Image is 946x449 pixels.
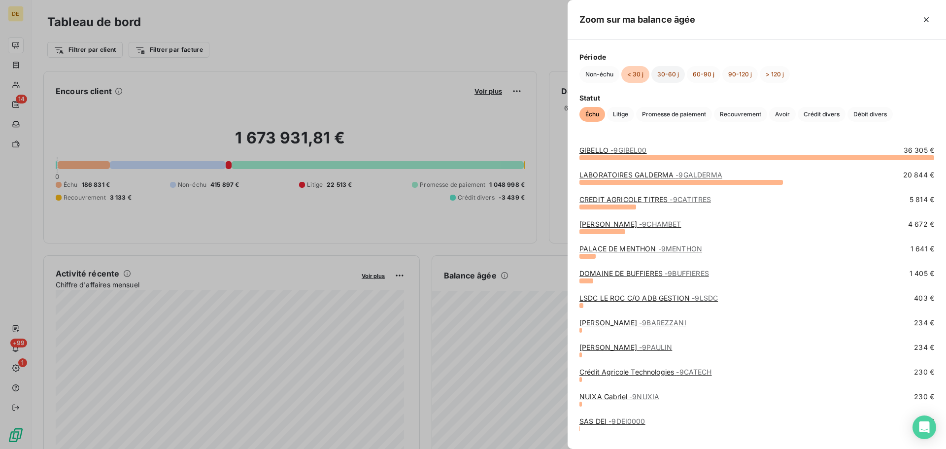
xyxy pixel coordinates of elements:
button: Litige [607,107,634,122]
a: LABORATOIRES GALDERMA [579,171,722,179]
span: 234 € [914,343,934,352]
span: - 9CATITRES [670,195,711,204]
a: LSDC LE ROC C/O ADB GESTION [579,294,718,302]
span: Statut [579,93,934,103]
span: 230 € [914,367,934,377]
a: [PERSON_NAME] [579,318,686,327]
h5: Zoom sur ma balance âgée [579,13,696,27]
span: 20 844 € [903,170,934,180]
button: Échu [579,107,605,122]
span: 5 814 € [910,195,934,205]
a: CREDIT AGRICOLE TITRES [579,195,711,204]
button: < 30 j [621,66,649,83]
button: > 120 j [760,66,790,83]
span: - 9GIBEL00 [610,146,646,154]
button: Recouvrement [714,107,767,122]
a: PALACE DE MENTHON [579,244,702,253]
span: - 9NUXIA [629,392,659,401]
span: 4 672 € [908,219,934,229]
button: Avoir [769,107,796,122]
button: Crédit divers [798,107,845,122]
span: - 9MENTHON [658,244,702,253]
a: SAS DEI [579,417,645,425]
a: [PERSON_NAME] [579,220,681,228]
button: 90-120 j [722,66,758,83]
span: 1 641 € [911,244,934,254]
button: 60-90 j [687,66,720,83]
a: [PERSON_NAME] [579,343,672,351]
span: - 9LSDC [692,294,718,302]
span: - 9GALDERMA [676,171,722,179]
span: - 9CATECH [676,368,711,376]
button: 30-60 j [651,66,685,83]
a: GIBELLO [579,146,647,154]
span: 230 € [914,392,934,402]
span: 36 305 € [904,145,934,155]
a: NUIXA Gabriel [579,392,659,401]
span: - 9PAULIN [639,343,672,351]
div: Open Intercom Messenger [912,415,936,439]
button: Débit divers [847,107,893,122]
span: 234 € [914,318,934,328]
span: - 9BUFFIERES [665,269,709,277]
span: - 9DEI0000 [608,417,645,425]
span: 403 € [914,293,934,303]
button: Promesse de paiement [636,107,712,122]
span: - 9BAREZZANI [639,318,686,327]
span: 1 405 € [910,269,934,278]
a: Crédit Agricole Technologies [579,368,712,376]
span: - 9CHAMBET [639,220,681,228]
span: Période [579,52,934,62]
button: Non-échu [579,66,619,83]
a: DOMAINE DE BUFFIERES [579,269,709,277]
